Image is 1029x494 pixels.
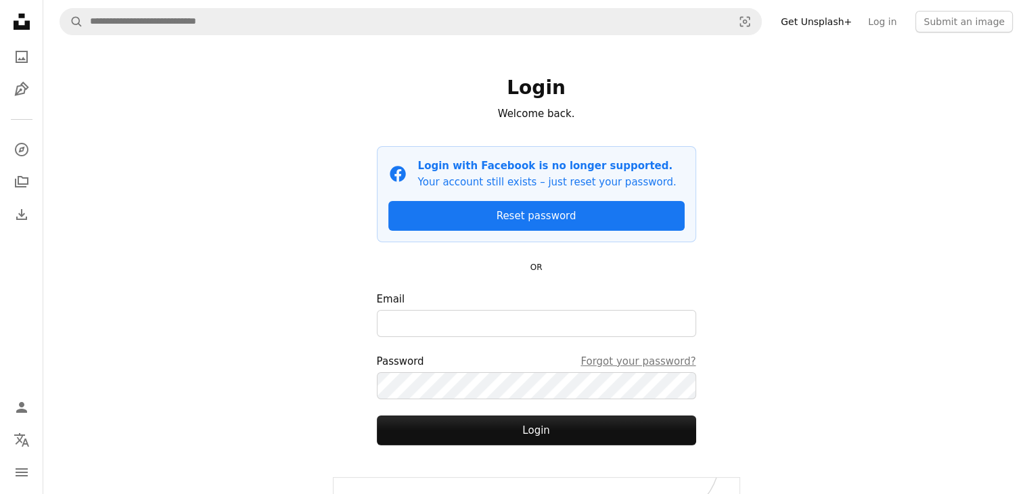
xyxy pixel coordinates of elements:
[388,201,685,231] a: Reset password
[418,174,677,190] p: Your account still exists – just reset your password.
[530,263,543,272] small: OR
[580,353,695,369] a: Forgot your password?
[377,310,696,337] input: Email
[8,136,35,163] a: Explore
[8,76,35,103] a: Illustrations
[377,416,696,445] button: Login
[377,372,696,399] input: PasswordForgot your password?
[377,76,696,100] h1: Login
[8,426,35,453] button: Language
[377,106,696,122] p: Welcome back.
[418,158,677,174] p: Login with Facebook is no longer supported.
[8,169,35,196] a: Collections
[8,394,35,421] a: Log in / Sign up
[377,291,696,337] label: Email
[60,8,762,35] form: Find visuals sitewide
[8,459,35,486] button: Menu
[377,353,696,369] div: Password
[915,11,1013,32] button: Submit an image
[8,201,35,228] a: Download History
[60,9,83,35] button: Search Unsplash
[729,9,761,35] button: Visual search
[773,11,860,32] a: Get Unsplash+
[8,43,35,70] a: Photos
[860,11,905,32] a: Log in
[8,8,35,38] a: Home — Unsplash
